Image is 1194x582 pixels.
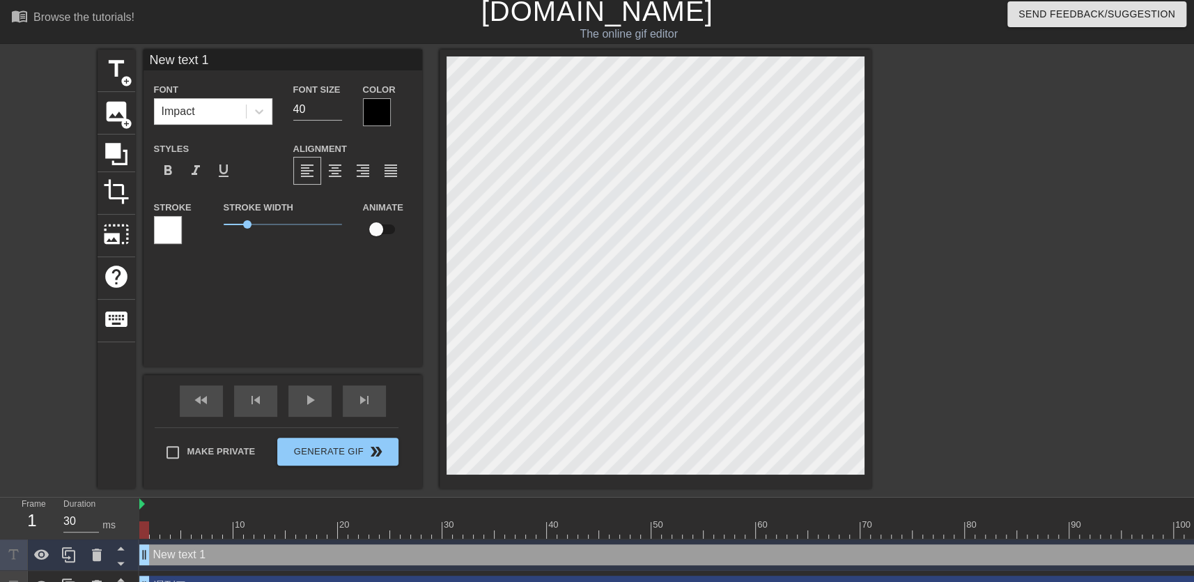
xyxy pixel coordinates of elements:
button: Generate Gif [277,438,398,466]
span: Make Private [187,445,256,459]
label: Color [363,83,396,97]
div: 50 [653,518,665,532]
div: 70 [862,518,874,532]
span: crop [103,178,130,205]
span: format_align_justify [382,162,399,179]
span: format_align_right [355,162,371,179]
span: format_align_center [327,162,343,179]
div: 80 [966,518,979,532]
a: Browse the tutorials! [11,8,134,29]
span: image [103,98,130,125]
span: photo_size_select_large [103,221,130,247]
div: 90 [1071,518,1083,532]
label: Font [154,83,178,97]
span: Generate Gif [283,443,392,460]
span: help [103,263,130,290]
span: format_bold [160,162,176,179]
span: format_align_left [299,162,316,179]
span: skip_next [356,392,373,408]
span: title [103,56,130,82]
span: keyboard [103,306,130,332]
span: menu_book [11,8,28,24]
div: 10 [235,518,247,532]
div: 30 [444,518,456,532]
div: 60 [757,518,770,532]
div: 20 [339,518,352,532]
span: add_circle [121,75,132,87]
span: play_arrow [302,392,318,408]
div: 100 [1175,518,1193,532]
span: fast_rewind [193,392,210,408]
div: The online gif editor [405,26,852,43]
div: Frame [11,498,53,538]
label: Styles [154,142,189,156]
div: ms [102,518,116,533]
div: 1 [22,508,42,533]
span: add_circle [121,118,132,130]
label: Duration [63,500,95,509]
span: format_underline [215,162,232,179]
div: 40 [548,518,561,532]
div: Browse the tutorials! [33,11,134,23]
button: Send Feedback/Suggestion [1007,1,1186,27]
label: Stroke [154,201,192,215]
label: Alignment [293,142,347,156]
span: format_italic [187,162,204,179]
span: double_arrow [368,443,385,460]
span: drag_handle [137,548,151,562]
label: Animate [363,201,403,215]
label: Stroke Width [224,201,293,215]
span: Send Feedback/Suggestion [1018,6,1175,23]
label: Font Size [293,83,341,97]
div: Impact [162,103,195,120]
span: skip_previous [247,392,264,408]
